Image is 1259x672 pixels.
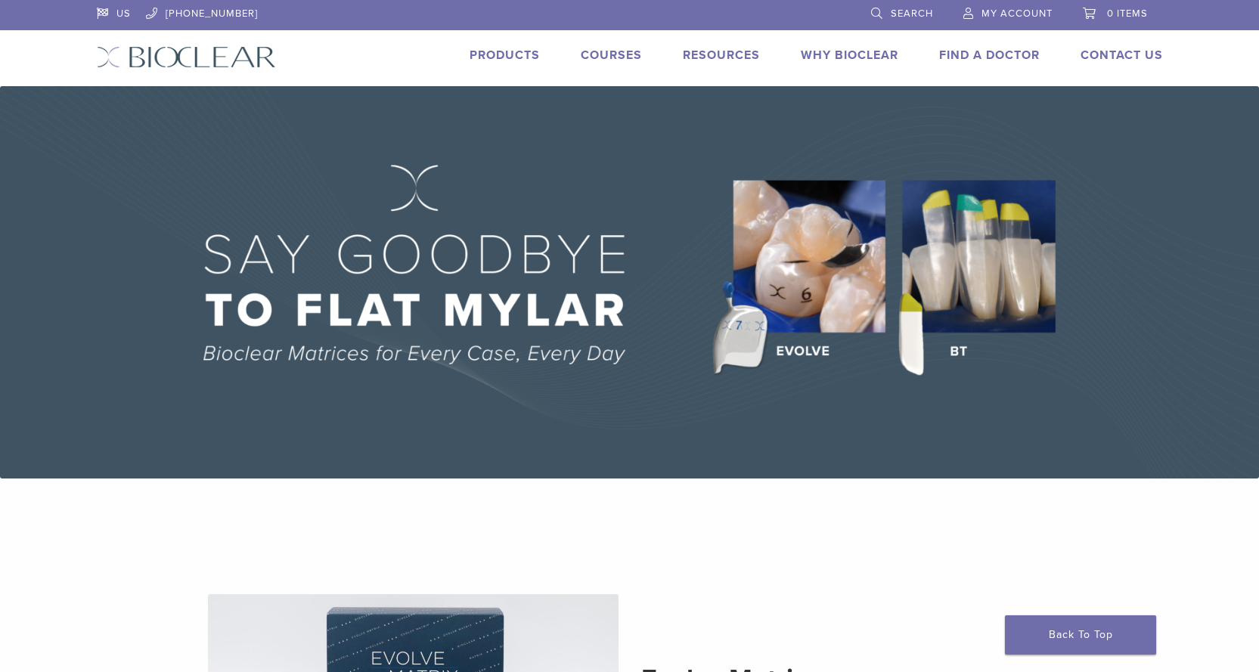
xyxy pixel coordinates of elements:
[1081,48,1163,63] a: Contact Us
[470,48,540,63] a: Products
[683,48,760,63] a: Resources
[1005,615,1156,655] a: Back To Top
[1107,8,1148,20] span: 0 items
[97,46,276,68] img: Bioclear
[581,48,642,63] a: Courses
[891,8,933,20] span: Search
[981,8,1053,20] span: My Account
[939,48,1040,63] a: Find A Doctor
[801,48,898,63] a: Why Bioclear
